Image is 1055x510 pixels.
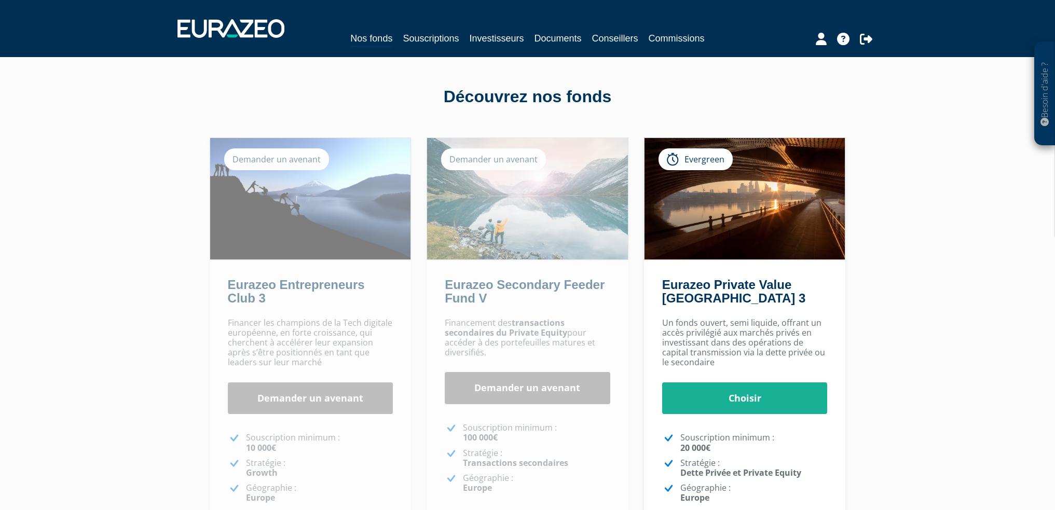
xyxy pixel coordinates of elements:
[680,492,709,503] strong: Europe
[445,372,610,404] a: Demander un avenant
[1039,47,1051,141] p: Besoin d'aide ?
[228,278,365,305] a: Eurazeo Entrepreneurs Club 3
[445,278,605,305] a: Eurazeo Secondary Feeder Fund V
[246,442,276,453] strong: 10 000€
[427,138,628,259] img: Eurazeo Secondary Feeder Fund V
[463,473,610,493] p: Géographie :
[463,482,492,493] strong: Europe
[659,148,733,170] div: Evergreen
[662,318,828,368] p: Un fonds ouvert, semi liquide, offrant un accès privilégié aux marchés privés en investissant dan...
[592,31,638,46] a: Conseillers
[463,423,610,443] p: Souscription minimum :
[210,138,411,259] img: Eurazeo Entrepreneurs Club 3
[246,492,275,503] strong: Europe
[649,31,705,46] a: Commissions
[680,458,828,478] p: Stratégie :
[232,85,824,109] div: Découvrez nos fonds
[463,457,568,468] strong: Transactions secondaires
[228,318,393,368] p: Financer les champions de la Tech digitale européenne, en forte croissance, qui cherchent à accél...
[224,148,329,170] div: Demander un avenant
[403,31,459,46] a: Souscriptions
[246,458,393,478] p: Stratégie :
[445,317,567,338] strong: transactions secondaires du Private Equity
[463,432,498,443] strong: 100 000€
[662,278,805,305] a: Eurazeo Private Value [GEOGRAPHIC_DATA] 3
[680,467,801,478] strong: Dette Privée et Private Equity
[535,31,582,46] a: Documents
[680,433,828,452] p: Souscription minimum :
[645,138,845,259] img: Eurazeo Private Value Europe 3
[246,483,393,503] p: Géographie :
[469,31,524,46] a: Investisseurs
[441,148,546,170] div: Demander un avenant
[177,19,284,38] img: 1732889491-logotype_eurazeo_blanc_rvb.png
[246,433,393,452] p: Souscription minimum :
[680,483,828,503] p: Géographie :
[680,442,710,453] strong: 20 000€
[463,448,610,468] p: Stratégie :
[350,31,392,47] a: Nos fonds
[228,382,393,415] a: Demander un avenant
[662,382,828,415] a: Choisir
[445,318,610,358] p: Financement des pour accéder à des portefeuilles matures et diversifiés.
[246,467,278,478] strong: Growth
